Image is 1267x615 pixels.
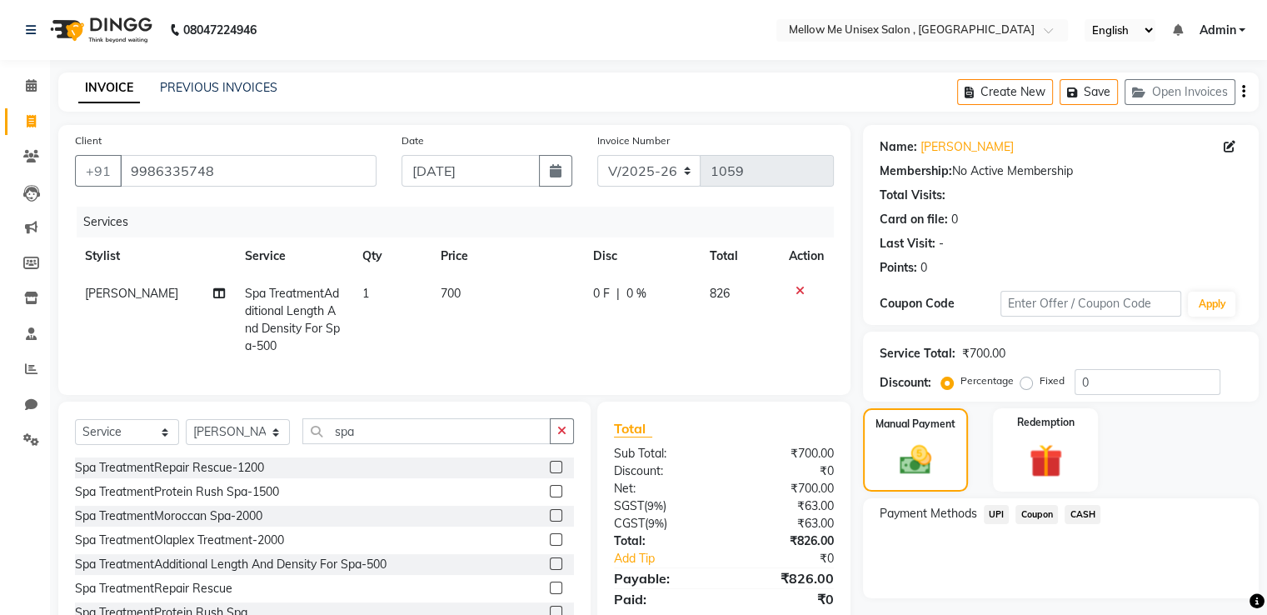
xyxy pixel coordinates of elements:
span: 0 % [626,285,646,302]
div: Services [77,207,846,237]
span: 9% [647,499,663,512]
a: INVOICE [78,73,140,103]
a: Add Tip [601,550,744,567]
div: Spa TreatmentRepair Rescue-1200 [75,459,264,477]
div: 0 [920,259,927,277]
button: Save [1060,79,1118,105]
div: Card on file: [880,211,948,228]
input: Search or Scan [302,418,551,444]
span: Total [614,420,652,437]
span: SGST [614,498,644,513]
div: ₹700.00 [724,480,846,497]
div: ₹826.00 [724,532,846,550]
span: UPI [984,505,1010,524]
span: 1 [362,286,369,301]
th: Disc [583,237,700,275]
div: - [939,235,944,252]
div: ₹0 [744,550,845,567]
a: PREVIOUS INVOICES [160,80,277,95]
div: 0 [951,211,958,228]
div: Points: [880,259,917,277]
span: | [616,285,620,302]
div: ₹63.00 [724,497,846,515]
div: ₹826.00 [724,568,846,588]
button: Open Invoices [1125,79,1235,105]
div: ₹0 [724,589,846,609]
span: [PERSON_NAME] [85,286,178,301]
span: Coupon [1015,505,1058,524]
button: Create New [957,79,1053,105]
div: Spa TreatmentAdditional Length And Density For Spa-500 [75,556,387,573]
label: Manual Payment [875,417,955,432]
span: Spa TreatmentAdditional Length And Density For Spa-500 [245,286,340,353]
b: 08047224946 [183,7,257,53]
span: CGST [614,516,645,531]
label: Redemption [1017,415,1075,430]
img: logo [42,7,157,53]
div: Discount: [880,374,931,392]
img: _gift.svg [1019,440,1073,482]
div: Last Visit: [880,235,935,252]
div: Membership: [880,162,952,180]
div: ₹700.00 [724,445,846,462]
label: Client [75,133,102,148]
div: ( ) [601,497,724,515]
span: 9% [648,517,664,530]
div: Service Total: [880,345,955,362]
img: _cash.svg [890,442,941,478]
span: Payment Methods [880,505,977,522]
div: Spa TreatmentMoroccan Spa-2000 [75,507,262,525]
div: Paid: [601,589,724,609]
div: Coupon Code [880,295,1000,312]
span: Admin [1199,22,1235,39]
div: Total Visits: [880,187,945,204]
div: ₹0 [724,462,846,480]
label: Date [402,133,424,148]
div: Spa TreatmentRepair Rescue [75,580,232,597]
label: Invoice Number [597,133,670,148]
div: Sub Total: [601,445,724,462]
th: Price [431,237,583,275]
a: [PERSON_NAME] [920,138,1014,156]
span: CASH [1065,505,1100,524]
div: Spa TreatmentProtein Rush Spa-1500 [75,483,279,501]
div: Name: [880,138,917,156]
th: Action [779,237,834,275]
button: Apply [1188,292,1235,317]
div: ( ) [601,515,724,532]
div: Payable: [601,568,724,588]
div: Net: [601,480,724,497]
span: 826 [710,286,730,301]
span: 0 F [593,285,610,302]
div: ₹700.00 [962,345,1005,362]
input: Search by Name/Mobile/Email/Code [120,155,377,187]
th: Qty [352,237,431,275]
label: Fixed [1040,373,1065,388]
label: Percentage [960,373,1014,388]
th: Stylist [75,237,235,275]
div: ₹63.00 [724,515,846,532]
div: No Active Membership [880,162,1242,180]
div: Spa TreatmentOlaplex Treatment-2000 [75,532,284,549]
th: Total [700,237,779,275]
button: +91 [75,155,122,187]
div: Discount: [601,462,724,480]
th: Service [235,237,352,275]
span: 700 [441,286,461,301]
input: Enter Offer / Coupon Code [1000,291,1182,317]
div: Total: [601,532,724,550]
